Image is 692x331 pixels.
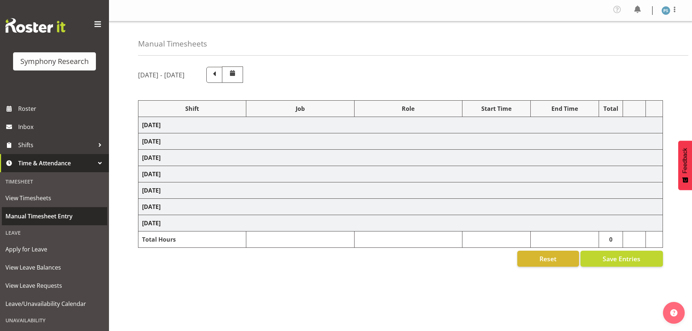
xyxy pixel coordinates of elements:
td: [DATE] [138,150,663,166]
span: Shifts [18,140,94,150]
td: [DATE] [138,133,663,150]
td: Total Hours [138,231,246,248]
a: Apply for Leave [2,240,107,258]
div: End Time [534,104,595,113]
span: Leave/Unavailability Calendar [5,298,104,309]
div: Shift [142,104,242,113]
span: Apply for Leave [5,244,104,255]
span: Roster [18,103,105,114]
a: View Timesheets [2,189,107,207]
div: Start Time [466,104,527,113]
button: Feedback - Show survey [678,141,692,190]
button: Save Entries [580,251,663,267]
span: View Timesheets [5,193,104,203]
span: Save Entries [603,254,640,263]
div: Unavailability [2,313,107,328]
td: [DATE] [138,182,663,199]
td: 0 [599,231,623,248]
div: Total [603,104,619,113]
span: Time & Attendance [18,158,94,169]
a: Leave/Unavailability Calendar [2,295,107,313]
span: Feedback [682,148,688,173]
div: Symphony Research [20,56,89,67]
td: [DATE] [138,166,663,182]
a: Manual Timesheet Entry [2,207,107,225]
img: help-xxl-2.png [670,309,677,316]
td: [DATE] [138,199,663,215]
div: Timesheet [2,174,107,189]
span: View Leave Requests [5,280,104,291]
h4: Manual Timesheets [138,40,207,48]
td: [DATE] [138,215,663,231]
span: Manual Timesheet Entry [5,211,104,222]
img: Rosterit website logo [5,18,65,33]
h5: [DATE] - [DATE] [138,71,185,79]
span: Reset [539,254,557,263]
div: Role [358,104,458,113]
div: Leave [2,225,107,240]
button: Reset [517,251,579,267]
div: Job [250,104,350,113]
a: View Leave Requests [2,276,107,295]
img: paul-s-stoneham1982.jpg [661,6,670,15]
td: [DATE] [138,117,663,133]
span: View Leave Balances [5,262,104,273]
span: Inbox [18,121,105,132]
a: View Leave Balances [2,258,107,276]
